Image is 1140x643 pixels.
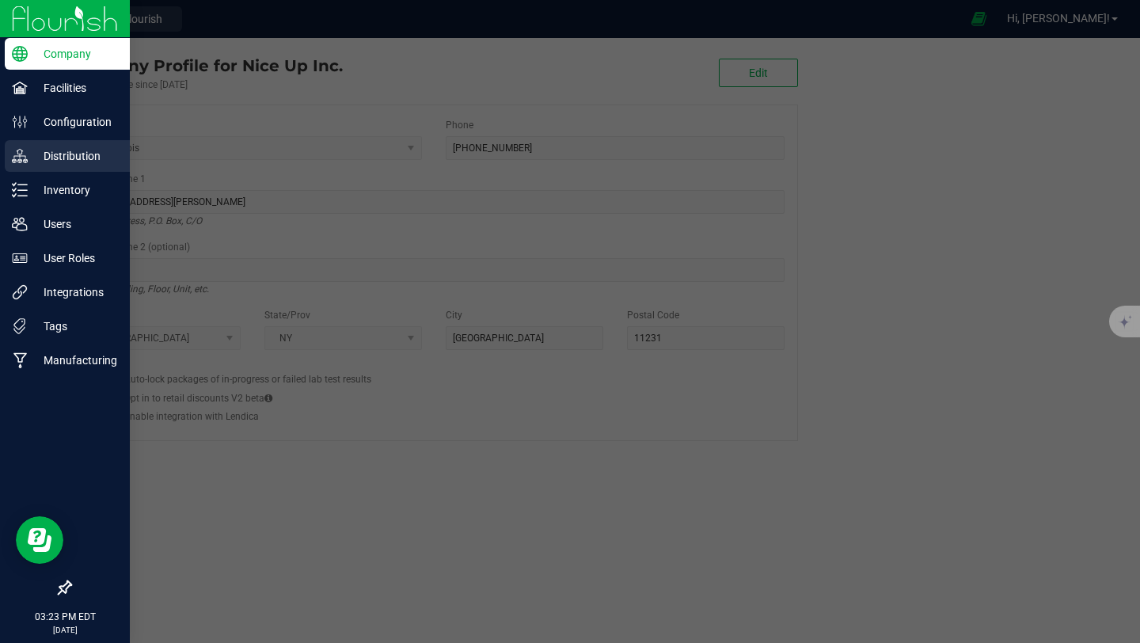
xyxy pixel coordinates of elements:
[28,249,123,268] p: User Roles
[7,624,123,636] p: [DATE]
[16,516,63,564] iframe: Resource center
[12,250,28,266] inline-svg: User Roles
[12,318,28,334] inline-svg: Tags
[28,112,123,131] p: Configuration
[12,114,28,130] inline-svg: Configuration
[28,215,123,234] p: Users
[28,181,123,200] p: Inventory
[12,80,28,96] inline-svg: Facilities
[28,351,123,370] p: Manufacturing
[12,182,28,198] inline-svg: Inventory
[7,610,123,624] p: 03:23 PM EDT
[28,44,123,63] p: Company
[28,146,123,166] p: Distribution
[28,78,123,97] p: Facilities
[12,352,28,368] inline-svg: Manufacturing
[12,148,28,164] inline-svg: Distribution
[12,46,28,62] inline-svg: Company
[28,283,123,302] p: Integrations
[12,284,28,300] inline-svg: Integrations
[12,216,28,232] inline-svg: Users
[28,317,123,336] p: Tags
